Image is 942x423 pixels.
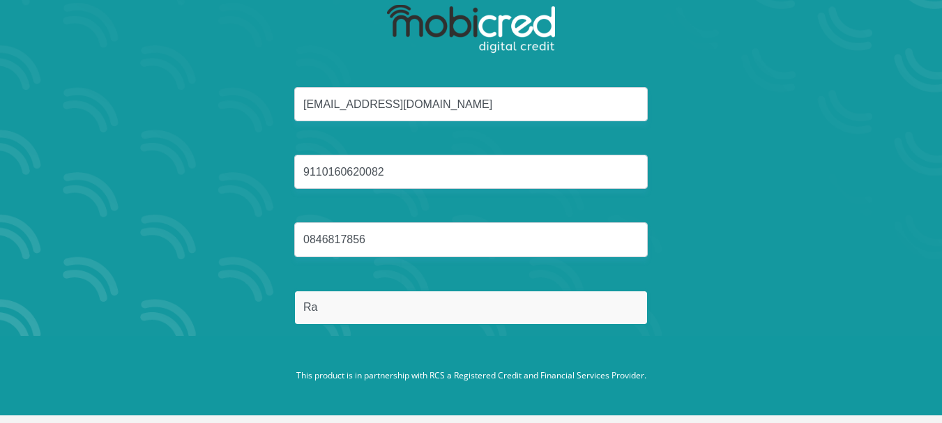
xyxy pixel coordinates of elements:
[84,369,858,382] p: This product is in partnership with RCS a Registered Credit and Financial Services Provider.
[294,87,648,121] input: Email
[387,5,555,54] img: mobicred logo
[294,155,648,189] input: ID Number
[294,291,648,325] input: Surname
[294,222,648,256] input: Cellphone Number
